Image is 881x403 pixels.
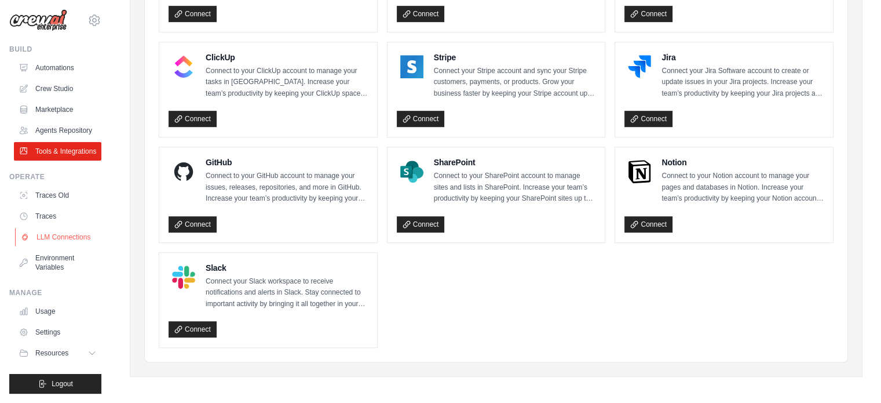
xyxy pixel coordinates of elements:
[14,323,101,342] a: Settings
[172,160,195,183] img: GitHub Logo
[624,6,672,22] a: Connect
[628,160,651,183] img: Notion Logo
[628,55,651,78] img: Jira Logo
[661,52,824,63] h4: Jira
[397,111,445,127] a: Connect
[206,157,368,168] h4: GitHub
[172,55,195,78] img: ClickUp Logo
[14,100,101,119] a: Marketplace
[9,172,101,181] div: Operate
[14,302,101,321] a: Usage
[14,207,101,226] a: Traces
[169,216,217,233] a: Connect
[9,45,101,54] div: Build
[169,6,217,22] a: Connect
[624,111,672,127] a: Connect
[397,6,445,22] a: Connect
[434,66,596,100] p: Connect your Stripe account and sync your Stripe customers, payments, or products. Grow your busi...
[15,228,103,246] a: LLM Connections
[661,66,824,100] p: Connect your Jira Software account to create or update issues in your Jira projects. Increase you...
[661,170,824,205] p: Connect to your Notion account to manage your pages and databases in Notion. Increase your team’s...
[14,121,101,140] a: Agents Repository
[9,374,101,394] button: Logout
[14,79,101,98] a: Crew Studio
[400,160,423,183] img: SharePoint Logo
[172,266,195,289] img: Slack Logo
[9,9,67,31] img: Logo
[14,249,101,277] a: Environment Variables
[14,186,101,205] a: Traces Old
[14,59,101,77] a: Automations
[206,170,368,205] p: Connect to your GitHub account to manage your issues, releases, repositories, and more in GitHub....
[14,344,101,362] button: Resources
[169,111,217,127] a: Connect
[206,52,368,63] h4: ClickUp
[434,170,596,205] p: Connect to your SharePoint account to manage sites and lists in SharePoint. Increase your team’s ...
[434,157,596,168] h4: SharePoint
[9,288,101,297] div: Manage
[206,262,368,274] h4: Slack
[14,142,101,161] a: Tools & Integrations
[35,348,68,358] span: Resources
[400,55,423,78] img: Stripe Logo
[169,321,217,337] a: Connect
[52,379,73,389] span: Logout
[206,66,368,100] p: Connect to your ClickUp account to manage your tasks in [GEOGRAPHIC_DATA]. Increase your team’s p...
[206,276,368,310] p: Connect your Slack workspace to receive notifications and alerts in Slack. Stay connected to impo...
[661,157,824,168] h4: Notion
[397,216,445,233] a: Connect
[624,216,672,233] a: Connect
[434,52,596,63] h4: Stripe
